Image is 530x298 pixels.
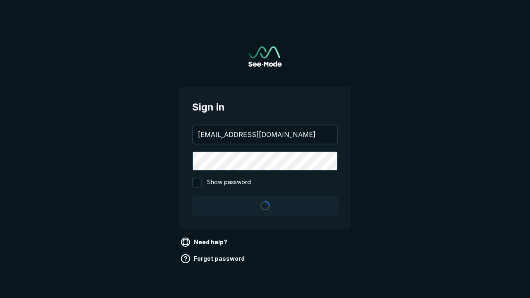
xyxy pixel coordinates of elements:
input: your@email.com [193,125,337,144]
span: Show password [207,178,251,187]
span: Sign in [192,100,338,115]
a: Go to sign in [248,46,282,67]
a: Need help? [179,236,231,249]
a: Forgot password [179,252,248,265]
img: See-Mode Logo [248,46,282,67]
